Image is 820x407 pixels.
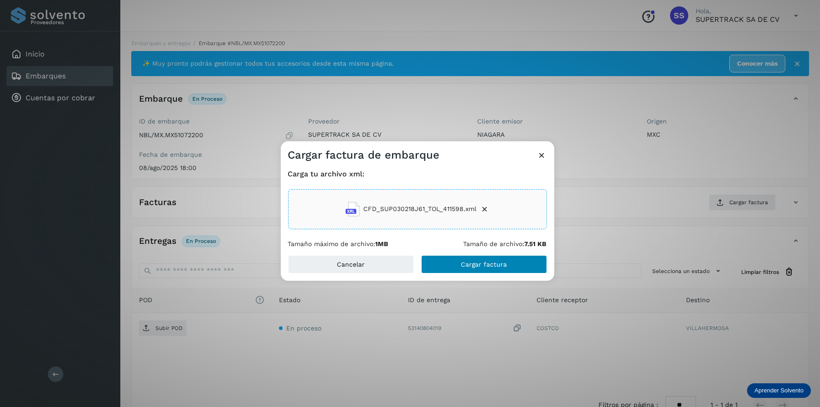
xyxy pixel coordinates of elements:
[464,240,547,248] p: Tamaño de archivo:
[364,204,477,214] span: CFD_SUP030218J61_TOL_411598.xml
[747,383,811,398] div: Aprender Solvento
[288,240,389,248] p: Tamaño máximo de archivo:
[376,240,389,247] b: 1MB
[754,387,804,394] p: Aprender Solvento
[421,255,547,273] button: Cargar factura
[288,255,414,273] button: Cancelar
[288,149,440,162] h3: Cargar factura de embarque
[288,170,547,178] h4: Carga tu archivo xml:
[337,261,365,268] span: Cancelar
[461,261,507,268] span: Cargar factura
[525,240,547,247] b: 7.51 KB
